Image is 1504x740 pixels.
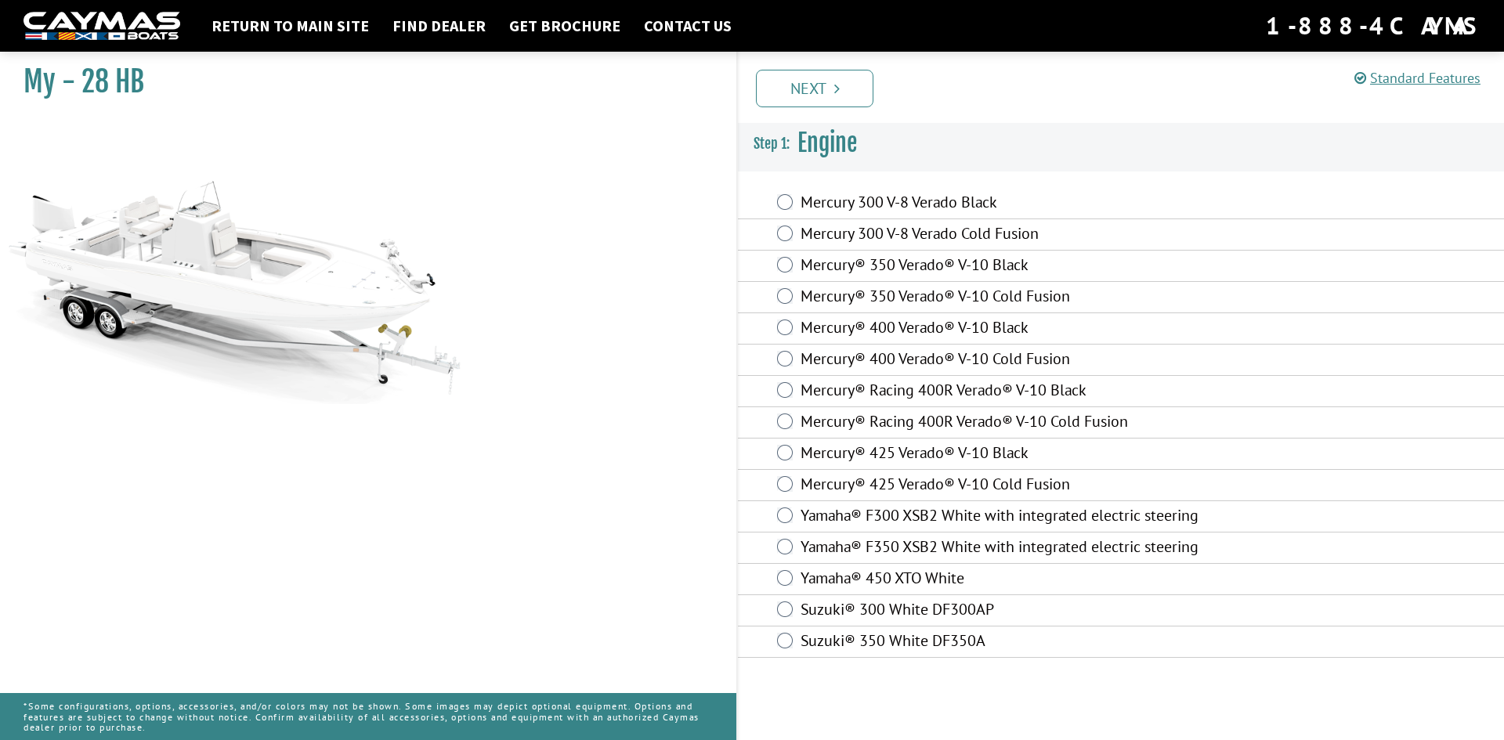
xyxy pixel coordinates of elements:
[23,64,697,99] h1: My - 28 HB
[801,193,1223,215] label: Mercury 300 V-8 Verado Black
[801,381,1223,403] label: Mercury® Racing 400R Verado® V-10 Black
[738,114,1504,172] h3: Engine
[1354,69,1480,87] a: Standard Features
[801,318,1223,341] label: Mercury® 400 Verado® V-10 Black
[801,600,1223,623] label: Suzuki® 300 White DF300AP
[636,16,739,36] a: Contact Us
[801,287,1223,309] label: Mercury® 350 Verado® V-10 Cold Fusion
[385,16,493,36] a: Find Dealer
[801,569,1223,591] label: Yamaha® 450 XTO White
[204,16,377,36] a: Return to main site
[752,67,1504,107] ul: Pagination
[801,537,1223,560] label: Yamaha® F350 XSB2 White with integrated electric steering
[756,70,873,107] a: Next
[23,693,713,740] p: *Some configurations, options, accessories, and/or colors may not be shown. Some images may depic...
[23,12,180,41] img: white-logo-c9c8dbefe5ff5ceceb0f0178aa75bf4bb51f6bca0971e226c86eb53dfe498488.png
[801,255,1223,278] label: Mercury® 350 Verado® V-10 Black
[501,16,628,36] a: Get Brochure
[801,631,1223,654] label: Suzuki® 350 White DF350A
[801,412,1223,435] label: Mercury® Racing 400R Verado® V-10 Cold Fusion
[801,443,1223,466] label: Mercury® 425 Verado® V-10 Black
[801,224,1223,247] label: Mercury 300 V-8 Verado Cold Fusion
[801,506,1223,529] label: Yamaha® F300 XSB2 White with integrated electric steering
[1266,9,1480,43] div: 1-888-4CAYMAS
[801,475,1223,497] label: Mercury® 425 Verado® V-10 Cold Fusion
[801,349,1223,372] label: Mercury® 400 Verado® V-10 Cold Fusion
